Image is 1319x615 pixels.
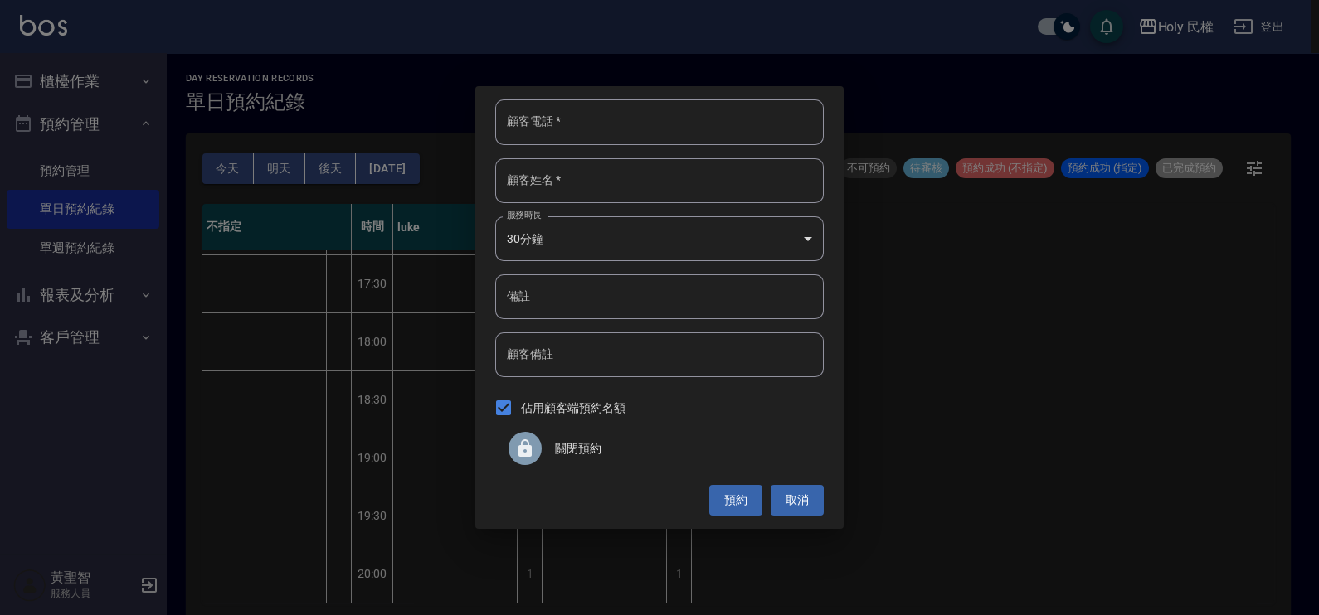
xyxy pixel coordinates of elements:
[495,216,824,261] div: 30分鐘
[771,485,824,516] button: 取消
[495,425,824,472] div: 關閉預約
[507,209,542,221] label: 服務時長
[555,440,810,458] span: 關閉預約
[709,485,762,516] button: 預約
[521,400,625,417] span: 佔用顧客端預約名額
